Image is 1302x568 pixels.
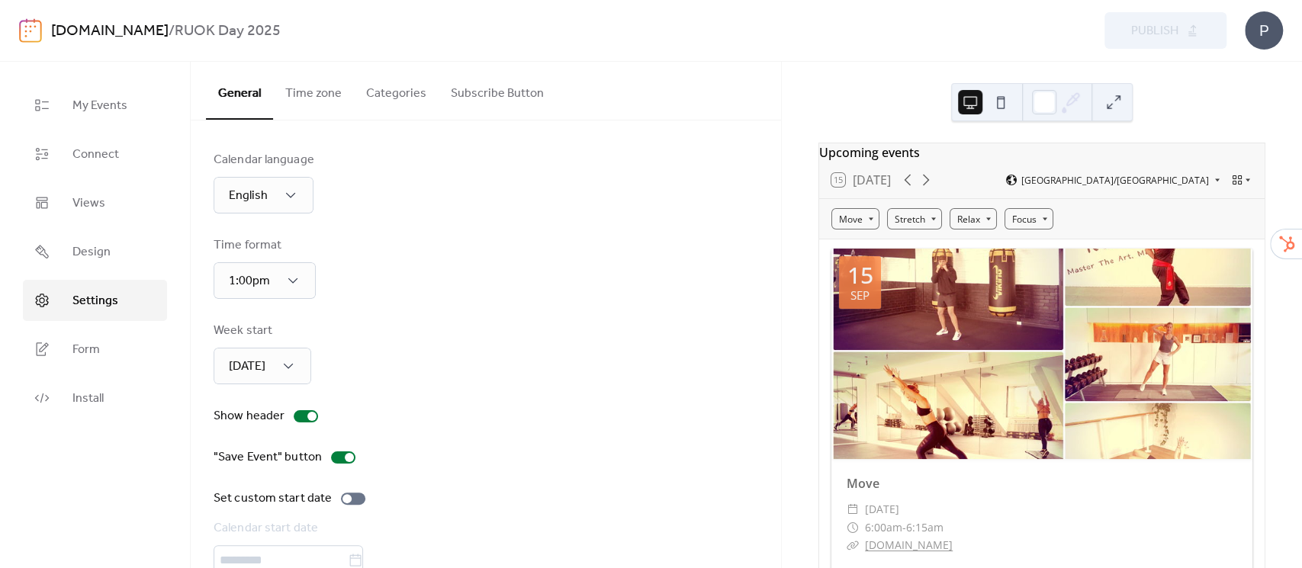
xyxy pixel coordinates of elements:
button: General [206,62,273,120]
b: RUOK Day 2025 [175,17,281,46]
span: Connect [72,146,119,164]
a: Connect [23,133,167,175]
span: My Events [72,97,127,115]
img: logo [19,18,42,43]
a: Install [23,377,167,419]
div: Set custom start date [214,489,332,508]
a: [DOMAIN_NAME] [865,538,953,552]
span: [DATE] [229,355,265,378]
a: [DOMAIN_NAME] [51,17,169,46]
a: Views [23,182,167,223]
span: Form [72,341,100,359]
a: Form [23,329,167,370]
span: 6:15am [906,518,944,537]
div: ​ [847,518,859,537]
span: [DATE] [865,500,899,518]
span: 6:00am [865,518,902,537]
div: Calendar start date [214,519,755,538]
div: Time format [214,236,313,255]
b: / [169,17,175,46]
span: Install [72,390,104,408]
span: Views [72,194,105,213]
a: Design [23,231,167,272]
div: ​ [847,500,859,518]
div: Show header [214,407,285,425]
div: Sep [850,290,870,301]
div: Week start [214,322,308,340]
div: 15 [847,264,873,287]
a: My Events [23,85,167,126]
span: 1:00pm [229,269,270,293]
a: Settings [23,280,167,321]
div: P [1245,11,1283,50]
div: Upcoming events [819,143,1265,162]
button: Time zone [273,62,354,118]
a: Move [847,475,879,492]
button: Categories [354,62,439,118]
div: Calendar language [214,151,314,169]
div: "Save Event" button [214,448,322,467]
div: ​ [847,536,859,554]
span: Settings [72,292,118,310]
button: Subscribe Button [439,62,556,118]
span: - [902,518,906,537]
span: Design [72,243,111,262]
span: English [229,184,268,207]
span: [GEOGRAPHIC_DATA]/[GEOGRAPHIC_DATA] [1021,175,1209,185]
